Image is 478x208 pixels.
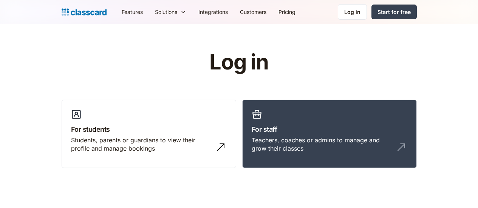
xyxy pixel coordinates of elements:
[338,4,367,20] a: Log in
[71,124,227,134] h3: For students
[192,3,234,20] a: Integrations
[344,8,360,16] div: Log in
[377,8,411,16] div: Start for free
[119,51,359,74] h1: Log in
[71,136,212,153] div: Students, parents or guardians to view their profile and manage bookings
[252,136,392,153] div: Teachers, coaches or admins to manage and grow their classes
[62,7,107,17] a: Logo
[242,100,417,168] a: For staffTeachers, coaches or admins to manage and grow their classes
[234,3,272,20] a: Customers
[116,3,149,20] a: Features
[155,8,177,16] div: Solutions
[252,124,407,134] h3: For staff
[62,100,236,168] a: For studentsStudents, parents or guardians to view their profile and manage bookings
[272,3,302,20] a: Pricing
[149,3,192,20] div: Solutions
[371,5,417,19] a: Start for free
